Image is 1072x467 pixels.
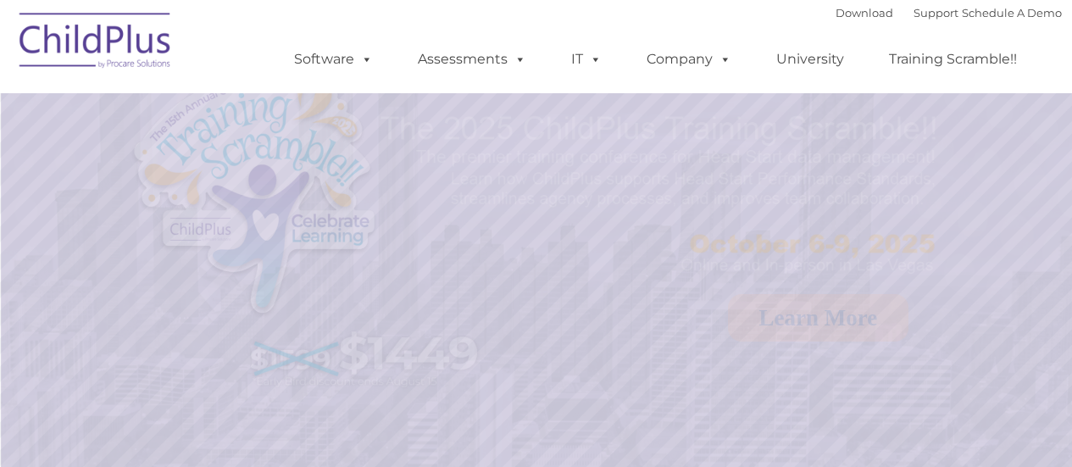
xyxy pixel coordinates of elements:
a: Learn More [728,294,909,342]
a: Schedule A Demo [962,6,1062,19]
a: Assessments [401,42,543,76]
img: ChildPlus by Procare Solutions [11,1,181,86]
a: Company [630,42,748,76]
a: University [759,42,861,76]
a: Training Scramble!! [872,42,1034,76]
a: Download [836,6,893,19]
a: Support [914,6,958,19]
a: Software [277,42,390,76]
a: IT [554,42,619,76]
font: | [836,6,1062,19]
